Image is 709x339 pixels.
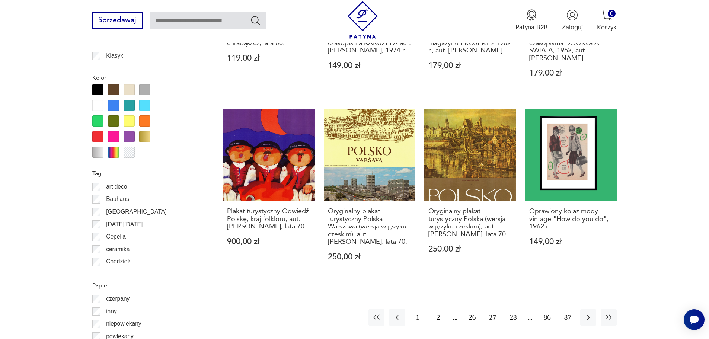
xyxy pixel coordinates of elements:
[529,32,613,63] h3: Oprawiona okładka czasopisma DOOKOŁA ŚWIATA, 1962, aut. [PERSON_NAME]
[344,1,381,39] img: Patyna - sklep z meblami i dekoracjami vintage
[464,309,480,325] button: 26
[560,309,576,325] button: 87
[227,32,311,47] h3: Plansza edukacyjna - chrabąszcz, lata 80.
[106,294,130,304] p: czerpany
[597,9,617,32] button: 0Koszyk
[597,23,617,32] p: Koszyk
[106,182,127,192] p: art deco
[539,309,555,325] button: 86
[529,208,613,230] h3: Oprawiony kolaż mody vintage "How do you do", 1962 r.
[106,307,117,316] p: inny
[106,257,130,266] p: Chodzież
[428,208,512,238] h3: Oryginalny plakat turystyczny Polska (wersja w języku czeskim), aut. [PERSON_NAME], lata 70.
[424,109,516,278] a: Oryginalny plakat turystyczny Polska (wersja w języku czeskim), aut. W. Tomaszewski, lata 70.Oryg...
[328,62,412,70] p: 149,00 zł
[92,169,202,178] p: Tag
[250,15,261,26] button: Szukaj
[106,244,130,254] p: ceramika
[566,9,578,21] img: Ikonka użytkownika
[529,238,613,246] p: 149,00 zł
[684,309,705,330] iframe: Smartsupp widget button
[328,253,412,261] p: 250,00 zł
[92,12,143,29] button: Sprzedawaj
[526,9,537,21] img: Ikona medalu
[608,10,616,17] div: 0
[227,54,311,62] p: 119,00 zł
[227,208,311,230] h3: Plakat turystyczny Odwiedź Polskę, kraj folkloru, aut. [PERSON_NAME], lata 70.
[529,69,613,77] p: 179,00 zł
[515,9,548,32] a: Ikona medaluPatyna B2B
[106,269,128,279] p: Ćmielów
[430,309,446,325] button: 2
[328,32,412,55] h3: Oprawiona okładka czasopisma KARUZELA aut. [PERSON_NAME], 1974 r.
[485,309,501,325] button: 27
[92,281,202,290] p: Papier
[428,32,512,55] h3: Oprawiona okładka magazynu PROJEKT z 1982 r., aut. [PERSON_NAME]
[328,208,412,246] h3: Oryginalny plakat turystyczny Polska Warszawa (wersja w języku czeskim), aut. [PERSON_NAME], lata...
[223,109,315,278] a: Plakat turystyczny Odwiedź Polskę, kraj folkloru, aut. Marek Mosiński, lata 70.Plakat turystyczny...
[505,309,521,325] button: 28
[515,23,548,32] p: Patyna B2B
[428,245,512,253] p: 250,00 zł
[562,9,583,32] button: Zaloguj
[106,220,143,229] p: [DATE][DATE]
[92,18,143,24] a: Sprzedawaj
[601,9,613,21] img: Ikona koszyka
[410,309,426,325] button: 1
[227,238,311,246] p: 900,00 zł
[515,9,548,32] button: Patyna B2B
[428,62,512,70] p: 179,00 zł
[562,23,583,32] p: Zaloguj
[106,51,123,61] p: Klasyk
[106,194,129,204] p: Bauhaus
[525,109,617,278] a: Oprawiony kolaż mody vintage "How do you do", 1962 r.Oprawiony kolaż mody vintage "How do you do"...
[106,319,141,329] p: niepowlekany
[324,109,416,278] a: Oryginalny plakat turystyczny Polska Warszawa (wersja w języku czeskim), aut. T. Rumiński, lata 7...
[92,73,202,83] p: Kolor
[106,232,126,242] p: Cepelia
[106,207,166,217] p: [GEOGRAPHIC_DATA]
